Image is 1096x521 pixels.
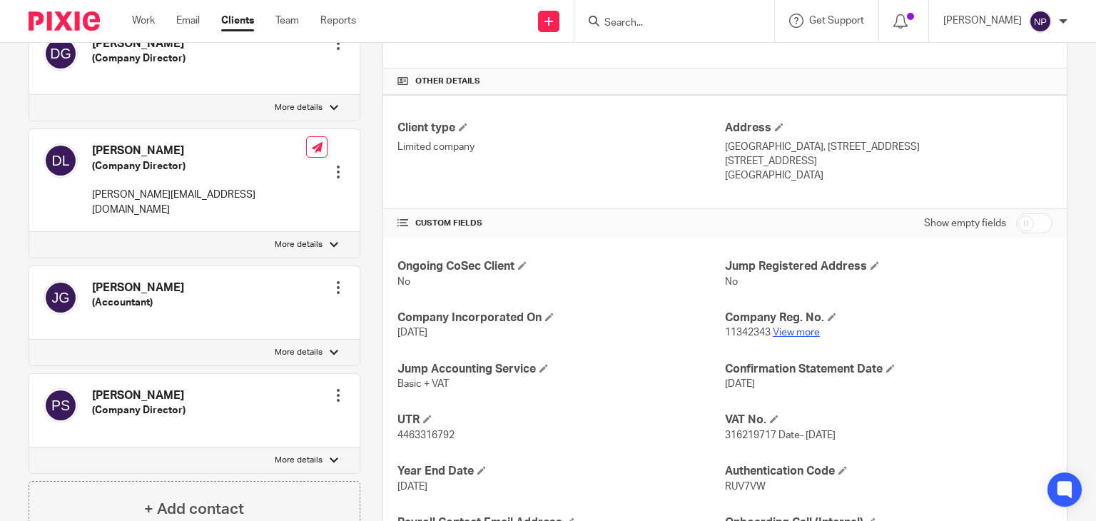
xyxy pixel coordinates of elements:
h5: (Company Director) [92,159,306,173]
a: Reports [320,14,356,28]
a: Team [275,14,299,28]
h4: [PERSON_NAME] [92,143,306,158]
p: More details [275,347,323,358]
p: [PERSON_NAME] [943,14,1022,28]
h5: (Company Director) [92,51,186,66]
img: svg%3E [1029,10,1052,33]
img: svg%3E [44,280,78,315]
span: [DATE] [725,379,755,389]
h4: Address [725,121,1052,136]
p: Limited company [397,140,725,154]
h4: VAT No. [725,413,1052,428]
input: Search [603,17,731,30]
p: [STREET_ADDRESS] [725,154,1052,168]
p: More details [275,239,323,251]
span: 11342343 [725,328,771,338]
a: View more [773,328,820,338]
p: More details [275,102,323,113]
span: 4463316792 [397,430,455,440]
img: Pixie [29,11,100,31]
h4: Jump Accounting Service [397,362,725,377]
h4: [PERSON_NAME] [92,388,186,403]
a: Email [176,14,200,28]
span: Basic + VAT [397,379,449,389]
span: RUV7VW [725,482,766,492]
h5: (Accountant) [92,295,184,310]
a: Clients [221,14,254,28]
h4: Confirmation Statement Date [725,362,1052,377]
h4: UTR [397,413,725,428]
h4: Year End Date [397,464,725,479]
p: More details [275,455,323,466]
label: Show empty fields [924,216,1006,231]
h4: [PERSON_NAME] [92,280,184,295]
img: svg%3E [44,143,78,178]
h4: CUSTOM FIELDS [397,218,725,229]
h4: + Add contact [144,498,244,520]
h5: (Company Director) [92,403,186,418]
h4: [PERSON_NAME] [92,36,186,51]
h4: Authentication Code [725,464,1052,479]
a: Work [132,14,155,28]
h4: Client type [397,121,725,136]
img: svg%3E [44,388,78,423]
span: [DATE] [397,482,427,492]
span: Other details [415,76,480,87]
h4: Company Reg. No. [725,310,1052,325]
h4: Ongoing CoSec Client [397,259,725,274]
h4: Jump Registered Address [725,259,1052,274]
h4: Company Incorporated On [397,310,725,325]
span: No [725,277,738,287]
span: 316219717 Date- [DATE] [725,430,836,440]
span: Get Support [809,16,864,26]
span: [DATE] [397,328,427,338]
span: No [397,277,410,287]
p: [GEOGRAPHIC_DATA], [STREET_ADDRESS] [725,140,1052,154]
p: [PERSON_NAME][EMAIL_ADDRESS][DOMAIN_NAME] [92,188,306,217]
img: svg%3E [44,36,78,71]
p: [GEOGRAPHIC_DATA] [725,168,1052,183]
